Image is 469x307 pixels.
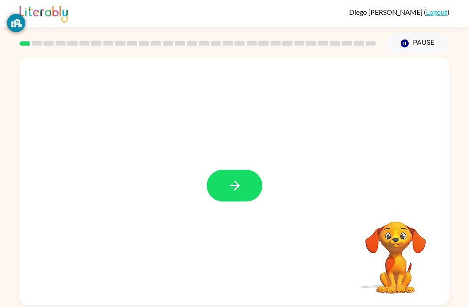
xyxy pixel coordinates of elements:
video: Your browser must support playing .mp4 files to use Literably. Please try using another browser. [352,208,439,295]
img: Literably [20,3,68,23]
a: Logout [426,8,447,16]
button: Pause [386,33,449,53]
div: ( ) [349,8,449,16]
button: GoGuardian Privacy Information [7,14,25,32]
span: Diego [PERSON_NAME] [349,8,424,16]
